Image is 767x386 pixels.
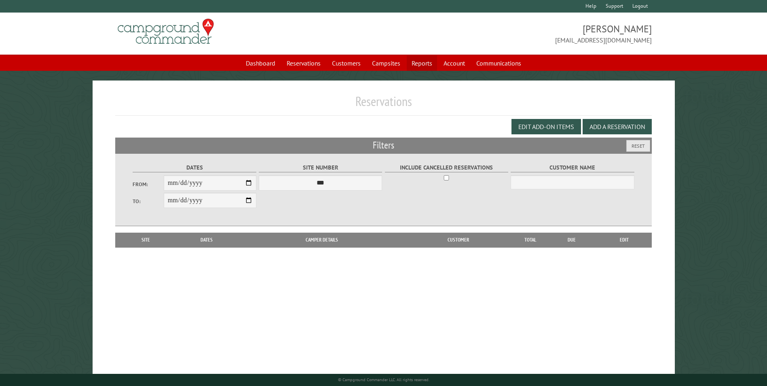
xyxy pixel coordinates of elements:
[259,163,382,172] label: Site Number
[402,233,514,247] th: Customer
[338,377,429,382] small: © Campground Commander LLC. All rights reserved.
[514,233,546,247] th: Total
[511,119,581,134] button: Edit Add-on Items
[115,16,216,47] img: Campground Commander
[626,140,650,152] button: Reset
[546,233,597,247] th: Due
[384,22,652,45] span: [PERSON_NAME] [EMAIL_ADDRESS][DOMAIN_NAME]
[367,55,405,71] a: Campsites
[327,55,366,71] a: Customers
[439,55,470,71] a: Account
[133,163,256,172] label: Dates
[133,180,163,188] label: From:
[282,55,325,71] a: Reservations
[385,163,508,172] label: Include Cancelled Reservations
[407,55,437,71] a: Reports
[511,163,634,172] label: Customer Name
[115,138,651,153] h2: Filters
[115,93,651,116] h1: Reservations
[471,55,526,71] a: Communications
[241,233,402,247] th: Camper Details
[583,119,652,134] button: Add a Reservation
[133,197,163,205] label: To:
[597,233,652,247] th: Edit
[172,233,241,247] th: Dates
[241,55,280,71] a: Dashboard
[119,233,172,247] th: Site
